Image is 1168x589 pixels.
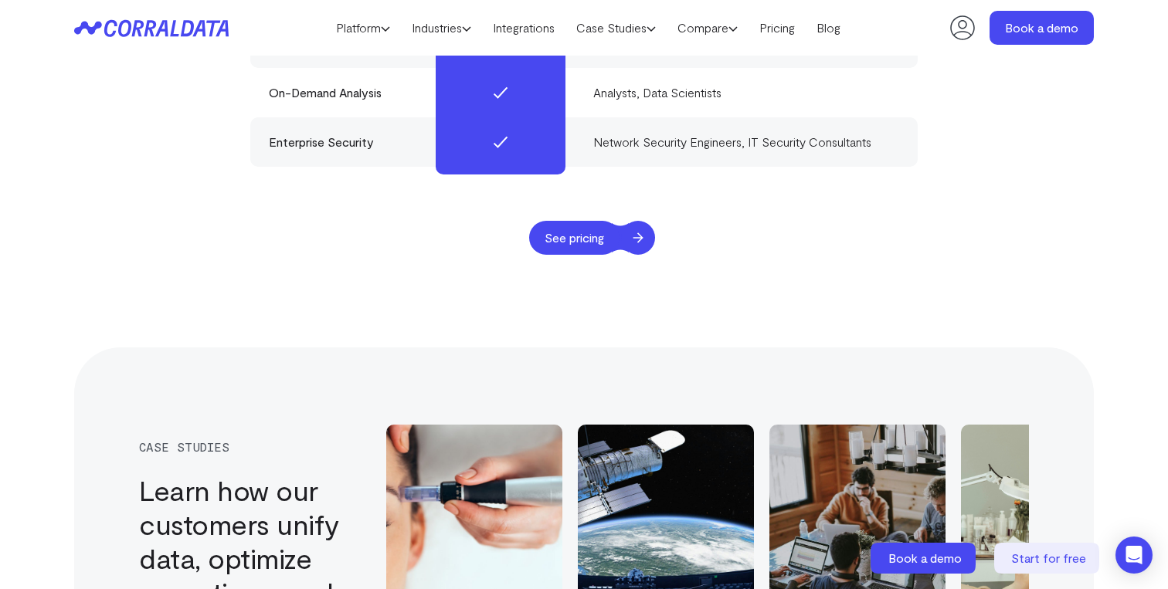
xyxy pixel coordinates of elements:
[139,440,360,454] div: case studies
[482,16,565,39] a: Integrations
[1115,537,1153,574] div: Open Intercom Messenger
[749,16,806,39] a: Pricing
[529,221,620,255] span: See pricing
[667,16,749,39] a: Compare
[593,133,899,151] div: Network Security Engineers, IT Security Consultants
[593,83,899,102] div: Analysts, Data Scientists
[325,16,401,39] a: Platform
[871,543,979,574] a: Book a demo
[806,16,851,39] a: Blog
[888,550,962,565] span: Book a demo
[565,16,667,39] a: Case Studies
[269,133,575,151] div: Enterprise Security
[269,83,575,102] div: On-Demand Analysis
[994,543,1102,574] a: Start for free
[529,221,654,255] a: See pricing
[990,11,1094,45] a: Book a demo
[1011,550,1086,565] span: Start for free
[401,16,482,39] a: Industries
